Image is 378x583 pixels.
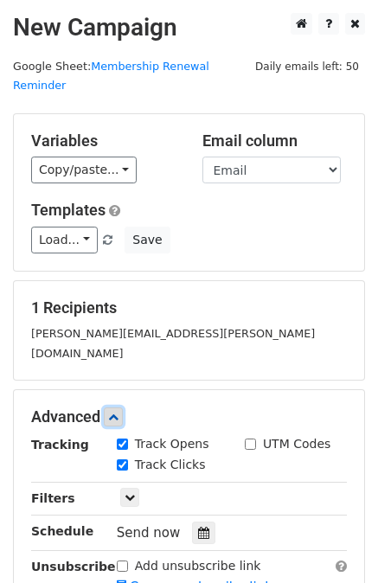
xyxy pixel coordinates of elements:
a: Membership Renewal Reminder [13,60,209,93]
strong: Filters [31,491,75,505]
label: Track Opens [135,435,209,453]
strong: Tracking [31,438,89,452]
span: Daily emails left: 50 [249,57,365,76]
iframe: Chat Widget [292,500,378,583]
small: Google Sheet: [13,60,209,93]
button: Save [125,227,170,253]
h2: New Campaign [13,13,365,42]
h5: 1 Recipients [31,298,347,317]
label: Track Clicks [135,456,206,474]
label: Add unsubscribe link [135,557,261,575]
a: Load... [31,227,98,253]
strong: Schedule [31,524,93,538]
strong: Unsubscribe [31,560,116,573]
a: Copy/paste... [31,157,137,183]
h5: Variables [31,131,176,151]
span: Send now [117,525,181,541]
h5: Advanced [31,407,347,426]
label: UTM Codes [263,435,330,453]
a: Daily emails left: 50 [249,60,365,73]
a: Templates [31,201,106,219]
small: [PERSON_NAME][EMAIL_ADDRESS][PERSON_NAME][DOMAIN_NAME] [31,327,315,360]
h5: Email column [202,131,348,151]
